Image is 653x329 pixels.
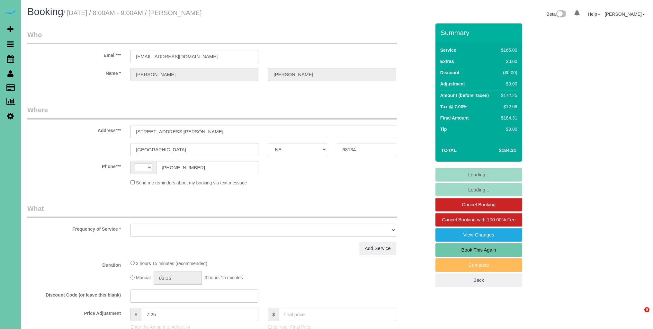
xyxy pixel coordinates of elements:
label: Amount (before Taxes) [440,92,489,99]
img: New interface [556,10,566,19]
span: Manual [136,275,151,280]
span: $ [130,308,141,321]
legend: What [27,204,397,218]
span: Send me reminders about my booking via text message [136,180,247,185]
label: Price Adjustment [22,308,126,316]
h3: Summary [441,29,519,36]
a: Help [588,12,600,17]
span: 5 [644,307,649,312]
div: $172.25 [498,92,517,99]
span: 3 hours 15 minutes [205,275,243,280]
label: Discount Code (or leave this blank) [22,289,126,298]
div: ($0.00) [498,69,517,76]
label: Extras [440,58,454,65]
img: Automaid Logo [4,6,17,15]
div: $184.31 [498,115,517,121]
iframe: Intercom live chat [631,307,647,323]
label: Name * [22,68,126,76]
label: Service [440,47,456,53]
div: $0.00 [498,126,517,132]
span: 3 hours 15 minutes (recommended) [136,261,207,266]
span: Cancel Booking with 100.00% Fee [442,217,515,222]
label: Final Amount [440,115,469,121]
div: $0.00 [498,58,517,65]
span: $ [268,308,279,321]
label: Tax @ 7.00% [440,103,467,110]
input: final price [279,308,396,321]
legend: Who [27,30,397,44]
div: $12.06 [498,103,517,110]
a: Beta [547,12,567,17]
div: $165.00 [498,47,517,53]
a: [PERSON_NAME] [605,12,645,17]
label: Adjustment [440,81,465,87]
legend: Where [27,105,397,120]
h4: $184.31 [479,148,516,153]
a: Cancel Booking [435,198,522,211]
a: Add Service [359,242,396,255]
a: View Changes [435,228,522,242]
a: Book This Again [435,243,522,257]
a: Back [435,273,522,287]
small: / [DATE] / 8:00AM - 9:00AM / [PERSON_NAME] [63,9,202,16]
label: Discount [440,69,460,76]
label: Duration [22,260,126,268]
label: Tip [440,126,447,132]
strong: Total [441,147,457,153]
a: Cancel Booking with 100.00% Fee [435,213,522,227]
div: $0.00 [498,81,517,87]
label: Frequency of Service * [22,224,126,232]
span: Booking [27,6,63,17]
